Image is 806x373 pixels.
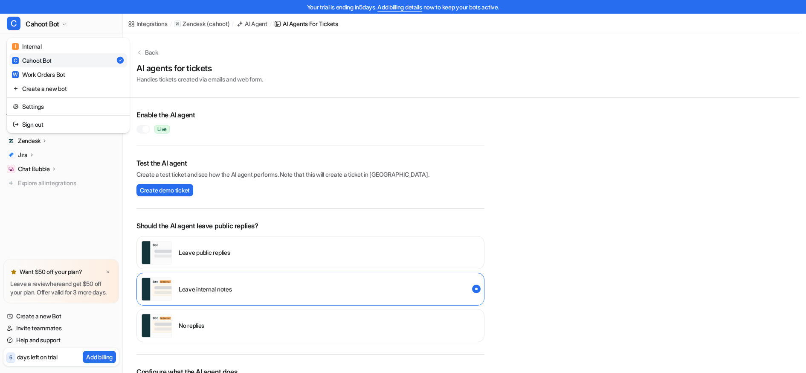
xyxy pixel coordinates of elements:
[9,117,127,131] a: Sign out
[7,17,20,30] span: C
[13,102,19,111] img: reset
[9,99,127,114] a: Settings
[9,82,127,96] a: Create a new bot
[7,38,130,133] div: CCahoot Bot
[12,42,42,51] div: Internal
[13,84,19,93] img: reset
[12,56,52,65] div: Cahoot Bot
[13,120,19,129] img: reset
[12,57,19,64] span: C
[12,70,65,79] div: Work Orders Bot
[12,43,19,50] span: I
[12,71,19,78] span: W
[26,18,59,30] span: Cahoot Bot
